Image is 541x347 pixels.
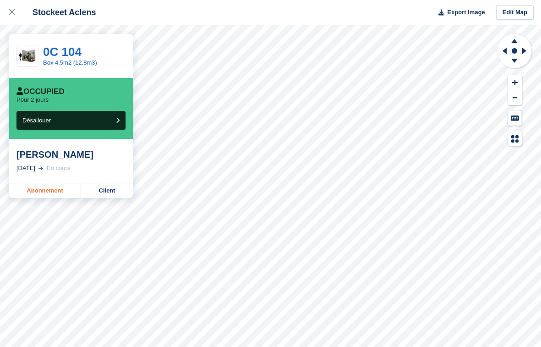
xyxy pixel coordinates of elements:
[43,59,97,66] a: Box 4.5m2 (12.8m3)
[81,183,133,198] a: Client
[508,110,522,126] button: Keyboard Shortcuts
[43,45,82,59] a: 0C 104
[447,8,485,17] span: Export Image
[508,75,522,90] button: Zoom In
[496,5,534,20] a: Edit Map
[508,90,522,105] button: Zoom Out
[508,131,522,146] button: Map Legend
[16,164,35,173] div: [DATE]
[16,149,126,160] div: [PERSON_NAME]
[16,111,126,130] button: Désallouer
[16,96,49,104] p: Pour 2 jours
[9,183,81,198] a: Abonnement
[22,117,51,124] span: Désallouer
[433,5,485,20] button: Export Image
[24,7,96,18] div: Stockeet Aclens
[38,166,43,170] img: arrow-right-light-icn-cde0832a797a2874e46488d9cf13f60e5c3a73dbe684e267c42b8395dfbc2abf.svg
[16,87,65,96] div: Occupied
[47,164,70,173] div: En cours
[17,48,38,64] img: 40-sqft-unit%202023-11-07%2015_54_42.jpg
